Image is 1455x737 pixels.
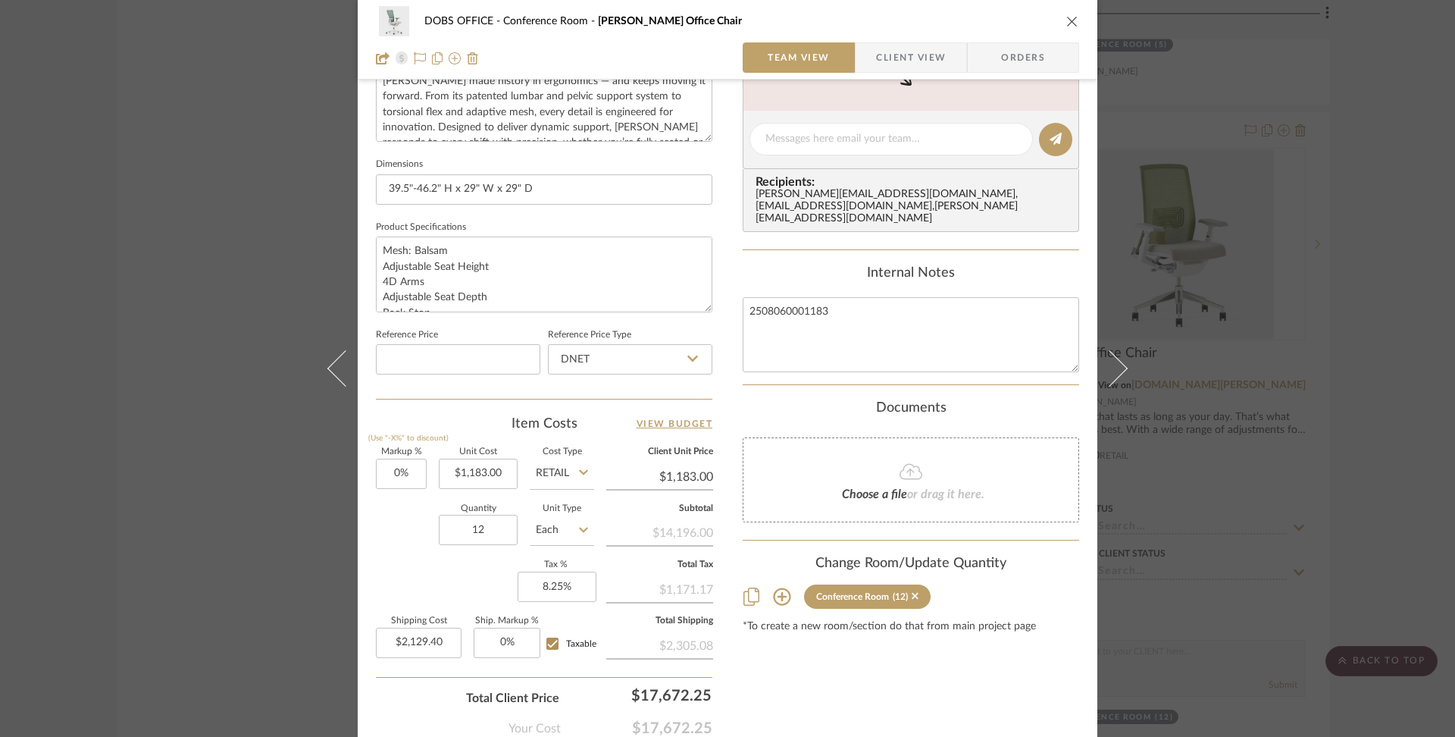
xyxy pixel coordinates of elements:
[376,174,712,205] input: Enter the dimensions of this item
[606,561,713,569] label: Total Tax
[606,505,713,513] label: Subtotal
[907,488,984,500] span: or drag it here.
[743,265,1079,282] div: Internal Notes
[743,621,1079,633] div: *To create a new room/section do that from main project page
[842,488,907,500] span: Choose a file
[530,448,594,456] label: Cost Type
[606,631,713,658] div: $2,305.08
[530,505,594,513] label: Unit Type
[768,42,830,73] span: Team View
[876,42,946,73] span: Client View
[893,591,908,602] div: (12)
[637,415,713,433] a: View Budget
[467,52,479,64] img: Remove from project
[598,16,742,27] span: [PERSON_NAME] Office Chair
[606,617,713,625] label: Total Shipping
[376,224,466,231] label: Product Specifications
[503,16,598,27] span: Conference Room
[566,639,596,648] span: Taxable
[424,16,503,27] span: DOBS OFFICE
[743,556,1079,572] div: Change Room/Update Quantity
[756,175,1072,189] span: Recipients:
[376,331,438,339] label: Reference Price
[376,161,423,168] label: Dimensions
[1065,14,1079,28] button: close
[439,448,518,456] label: Unit Cost
[606,575,713,602] div: $1,171.17
[548,331,631,339] label: Reference Price Type
[376,617,462,625] label: Shipping Cost
[756,189,1072,225] div: [PERSON_NAME][EMAIL_ADDRESS][DOMAIN_NAME] , [EMAIL_ADDRESS][DOMAIN_NAME] , [PERSON_NAME][EMAIL_AD...
[816,591,889,602] div: Conference Room
[466,689,559,707] span: Total Client Price
[606,448,713,456] label: Client Unit Price
[439,505,518,513] label: Quantity
[743,400,1079,417] div: Documents
[376,448,427,456] label: Markup %
[984,42,1062,73] span: Orders
[376,415,712,433] div: Item Costs
[606,518,713,545] div: $14,196.00
[376,6,412,36] img: 3d4ff427-7181-4c8a-b716-cc6ea6dc21ee_48x40.jpg
[518,561,594,569] label: Tax %
[474,617,540,625] label: Ship. Markup %
[567,680,718,710] div: $17,672.25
